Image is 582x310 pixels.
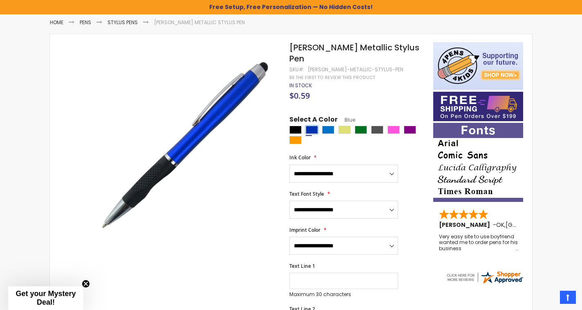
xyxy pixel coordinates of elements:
div: Very easy site to use boyfriend wanted me to order pens for his business [439,234,518,251]
div: Gold [338,126,351,134]
img: Free shipping on orders over $199 [433,92,523,121]
div: [PERSON_NAME]-Metallic-Stylus-Pen [308,66,403,73]
a: Stylus Pens [107,19,138,26]
a: 4pens.com certificate URL [445,279,524,286]
div: Get your Mystery Deal!Close teaser [8,286,83,310]
img: 4pens 4 kids [433,42,523,90]
span: Text Line 1 [289,262,315,269]
div: Availability [289,82,312,89]
span: [PERSON_NAME] [439,221,493,229]
a: Home [50,19,63,26]
img: 4pens.com widget logo [445,270,524,285]
div: Blue Light [322,126,334,134]
span: - , [493,221,566,229]
span: $0.59 [289,90,310,101]
div: Pink [387,126,400,134]
div: Orange [289,136,302,144]
p: Maximum 30 characters [289,291,398,298]
span: [GEOGRAPHIC_DATA] [506,221,566,229]
a: Pens [80,19,91,26]
li: [PERSON_NAME] Metallic Stylus Pen [154,19,245,26]
span: In stock [289,82,312,89]
span: Imprint Color [289,226,320,233]
div: Purple [404,126,416,134]
span: Blue [338,116,355,123]
a: Be the first to review this product [289,75,375,81]
strong: SKU [289,66,304,73]
img: font-personalization-examples [433,123,523,202]
div: Blue [306,126,318,134]
div: Green [355,126,367,134]
div: Black [289,126,302,134]
span: Text Font Style [289,190,324,197]
div: Gunmetal [371,126,383,134]
span: OK [496,221,504,229]
button: Close teaser [82,280,90,288]
iframe: Google Customer Reviews [515,288,582,310]
span: Get your Mystery Deal! [16,290,76,306]
span: [PERSON_NAME] Metallic Stylus Pen [289,42,419,64]
span: Select A Color [289,115,338,126]
img: lory_side_blue_1.jpg [92,54,278,241]
span: Ink Color [289,154,311,161]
